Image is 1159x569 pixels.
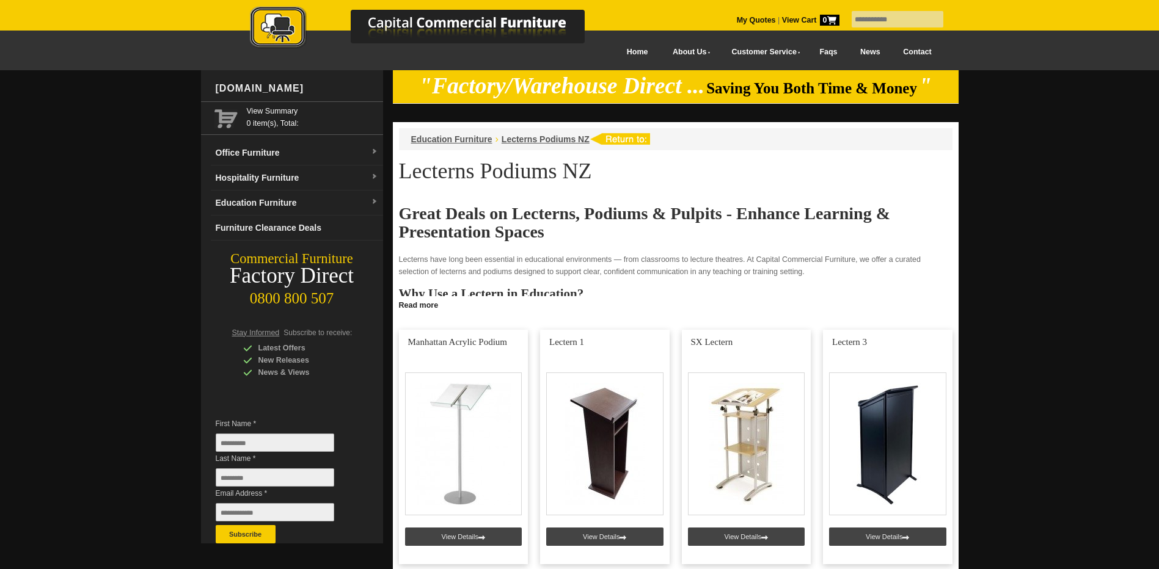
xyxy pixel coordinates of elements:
[211,70,383,107] div: [DOMAIN_NAME]
[216,503,334,521] input: Email Address *
[216,6,644,51] img: Capital Commercial Furniture Logo
[419,73,704,98] em: "Factory/Warehouse Direct ...
[718,38,808,66] a: Customer Service
[780,16,839,24] a: View Cart0
[201,284,383,307] div: 0800 800 507
[283,328,352,337] span: Subscribe to receive:
[216,452,353,465] span: Last Name *
[216,6,644,54] a: Capital Commercial Furniture Logo
[211,140,383,165] a: Office Furnituredropdown
[211,165,383,190] a: Hospitality Furnituredropdown
[247,105,378,128] span: 0 item(s), Total:
[371,173,378,181] img: dropdown
[371,198,378,206] img: dropdown
[216,433,334,452] input: First Name *
[737,16,776,24] a: My Quotes
[216,525,276,543] button: Subscribe
[399,159,952,183] h1: Lecterns Podiums NZ
[216,487,353,499] span: Email Address *
[211,216,383,241] a: Furniture Clearance Deals
[243,366,359,379] div: News & Views
[919,73,932,98] em: "
[502,134,590,144] a: Lecterns Podiums NZ
[411,134,492,144] a: Education Furniture
[399,204,890,241] strong: Great Deals on Lecterns, Podiums & Pulpits - Enhance Learning & Presentation Spaces
[399,286,584,301] strong: Why Use a Lectern in Education?
[243,354,359,366] div: New Releases
[247,105,378,117] a: View Summary
[211,190,383,216] a: Education Furnituredropdown
[201,267,383,284] div: Factory Direct
[849,38,891,66] a: News
[371,148,378,156] img: dropdown
[706,80,917,96] span: Saving You Both Time & Money
[808,38,849,66] a: Faqs
[659,38,718,66] a: About Us
[495,133,499,145] li: ›
[399,253,952,278] p: Lecterns have long been essential in educational environments — from classrooms to lecture theatr...
[243,342,359,354] div: Latest Offers
[782,16,839,24] strong: View Cart
[201,250,383,267] div: Commercial Furniture
[216,468,334,487] input: Last Name *
[216,418,353,430] span: First Name *
[891,38,943,66] a: Contact
[393,296,959,311] a: Click to read more
[820,15,839,26] span: 0
[590,133,650,145] img: return to
[232,328,280,337] span: Stay Informed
